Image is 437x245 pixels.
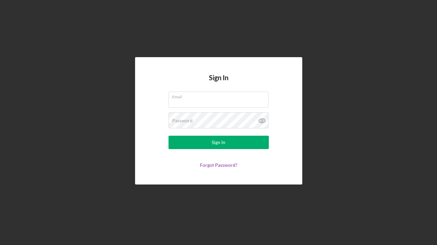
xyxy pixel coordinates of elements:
h4: Sign In [209,74,228,92]
label: Password [172,118,193,123]
label: Email [172,92,268,99]
div: Sign In [212,136,225,149]
button: Sign In [169,136,269,149]
a: Forgot Password? [200,162,237,168]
